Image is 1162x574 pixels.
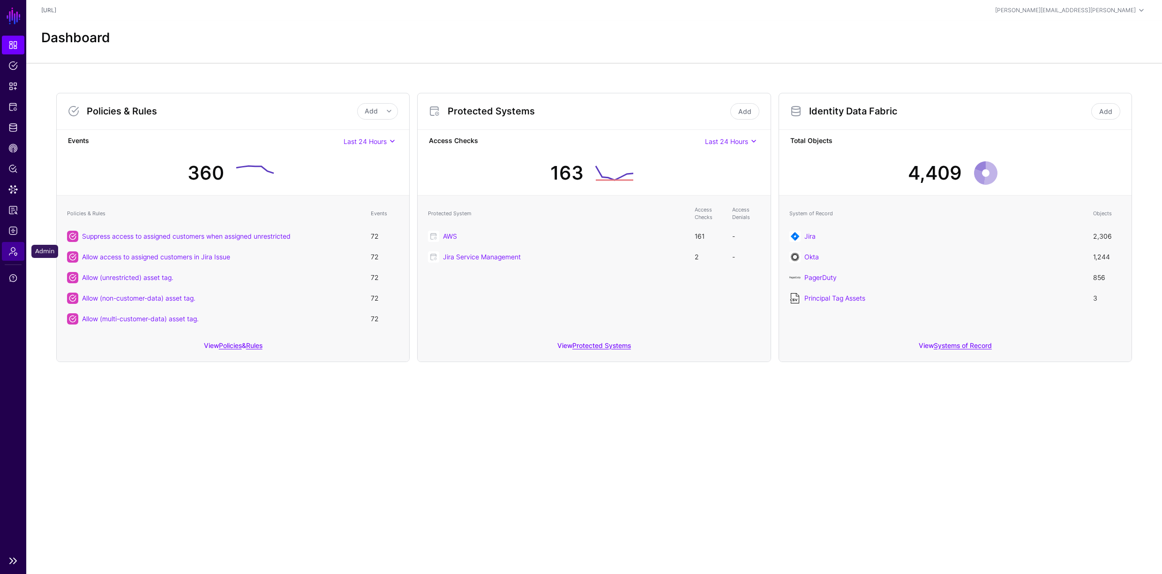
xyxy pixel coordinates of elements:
[443,253,521,261] a: Jira Service Management
[57,335,409,362] div: View &
[2,159,24,178] a: Policy Lens
[1088,288,1126,309] td: 3
[550,159,584,187] div: 163
[2,221,24,240] a: Logs
[1091,103,1120,120] a: Add
[187,159,224,187] div: 360
[789,272,801,283] img: svg+xml;base64,PHN2ZyB3aWR0aD0iOTc1IiBoZWlnaHQ9IjIwMCIgdmlld0JveD0iMCAwIDk3NSAyMDAiIGZpbGw9Im5vbm...
[8,61,18,70] span: Policies
[366,267,404,288] td: 72
[727,226,765,247] td: -
[366,247,404,267] td: 72
[8,226,18,235] span: Logs
[804,232,816,240] a: Jira
[1088,267,1126,288] td: 856
[2,139,24,158] a: CAEP Hub
[690,226,727,247] td: 161
[366,226,404,247] td: 72
[2,180,24,199] a: Data Lens
[2,77,24,96] a: Snippets
[31,245,58,258] div: Admin
[8,164,18,174] span: Policy Lens
[82,294,195,302] a: Allow (non-customer-data) asset tag.
[82,253,230,261] a: Allow access to assigned customers in Jira Issue
[908,159,962,187] div: 4,409
[2,98,24,116] a: Protected Systems
[8,273,18,283] span: Support
[934,341,992,349] a: Systems of Record
[2,201,24,219] a: Reports
[789,293,801,304] img: svg+xml;base64,PD94bWwgdmVyc2lvbj0iMS4wIiBlbmNvZGluZz0idXRmLTgiPz48IS0tIFVwbG9hZGVkIHRvOiBTVkcgUm...
[366,288,404,309] td: 72
[8,205,18,215] span: Reports
[448,106,728,117] h3: Protected Systems
[790,136,1120,147] strong: Total Objects
[68,136,344,147] strong: Events
[730,103,759,120] a: Add
[6,6,22,26] a: SGNL
[779,335,1132,362] div: View
[727,201,765,226] th: Access Denials
[82,315,199,323] a: Allow (multi-customer-data) asset tag.
[809,106,1089,117] h3: Identity Data Fabric
[804,273,837,281] a: PagerDuty
[785,201,1088,226] th: System of Record
[705,137,748,145] span: Last 24 Hours
[8,82,18,91] span: Snippets
[366,201,404,226] th: Events
[41,7,56,14] a: [URL]
[41,30,110,46] h2: Dashboard
[8,40,18,50] span: Dashboard
[365,107,378,115] span: Add
[1088,201,1126,226] th: Objects
[423,201,690,226] th: Protected System
[2,242,24,261] a: Admin
[789,251,801,263] img: svg+xml;base64,PHN2ZyB3aWR0aD0iNjQiIGhlaWdodD0iNjQiIHZpZXdCb3g9IjAgMCA2NCA2NCIgZmlsbD0ibm9uZSIgeG...
[246,341,262,349] a: Rules
[429,136,705,147] strong: Access Checks
[572,341,631,349] a: Protected Systems
[8,123,18,132] span: Identity Data Fabric
[789,231,801,242] img: svg+xml;base64,PHN2ZyB3aWR0aD0iNjQiIGhlaWdodD0iNjQiIHZpZXdCb3g9IjAgMCA2NCA2NCIgZmlsbD0ibm9uZSIgeG...
[1088,247,1126,267] td: 1,244
[1088,226,1126,247] td: 2,306
[82,273,173,281] a: Allow (unrestricted) asset tag.
[418,335,770,362] div: View
[443,232,457,240] a: AWS
[690,201,727,226] th: Access Checks
[8,247,18,256] span: Admin
[995,6,1136,15] div: [PERSON_NAME][EMAIL_ADDRESS][PERSON_NAME]
[62,201,366,226] th: Policies & Rules
[804,253,819,261] a: Okta
[219,341,242,349] a: Policies
[8,185,18,194] span: Data Lens
[366,309,404,329] td: 72
[2,36,24,54] a: Dashboard
[690,247,727,267] td: 2
[2,56,24,75] a: Policies
[82,232,291,240] a: Suppress access to assigned customers when assigned unrestricted
[2,118,24,137] a: Identity Data Fabric
[8,143,18,153] span: CAEP Hub
[344,137,387,145] span: Last 24 Hours
[804,294,865,302] a: Principal Tag Assets
[87,106,357,117] h3: Policies & Rules
[727,247,765,267] td: -
[8,102,18,112] span: Protected Systems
